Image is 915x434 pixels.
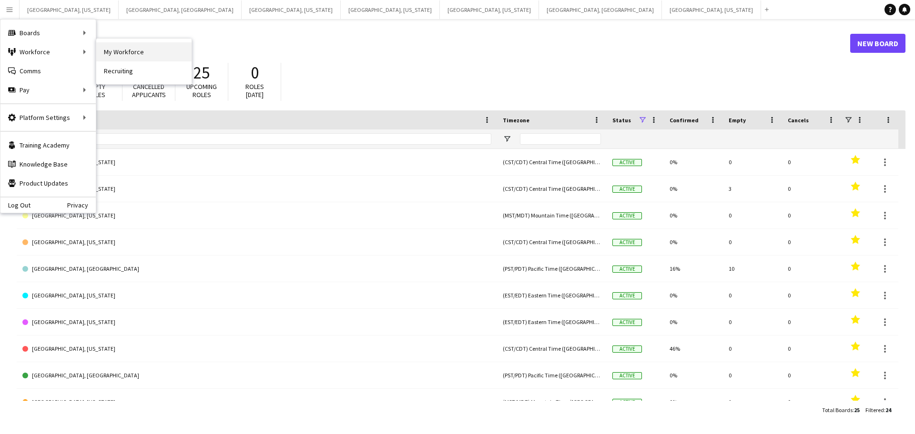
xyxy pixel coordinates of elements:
[850,34,905,53] a: New Board
[612,117,631,124] span: Status
[0,174,96,193] a: Product Updates
[662,0,761,19] button: [GEOGRAPHIC_DATA], [US_STATE]
[664,362,723,388] div: 0%
[0,136,96,155] a: Training Academy
[664,282,723,308] div: 0%
[22,202,491,229] a: [GEOGRAPHIC_DATA], [US_STATE]
[822,401,860,419] div: :
[440,0,539,19] button: [GEOGRAPHIC_DATA], [US_STATE]
[0,108,96,127] div: Platform Settings
[782,229,841,255] div: 0
[664,309,723,335] div: 0%
[723,256,782,282] div: 10
[40,133,491,145] input: Board name Filter Input
[664,389,723,415] div: 0%
[0,61,96,80] a: Comms
[132,82,166,99] span: Cancelled applicants
[503,135,511,143] button: Open Filter Menu
[0,80,96,99] div: Pay
[539,0,662,19] button: [GEOGRAPHIC_DATA], [GEOGRAPHIC_DATA]
[612,372,642,379] span: Active
[497,282,607,308] div: (EST/EDT) Eastern Time ([GEOGRAPHIC_DATA] & [GEOGRAPHIC_DATA])
[782,256,841,282] div: 0
[612,319,642,326] span: Active
[854,406,860,414] span: 25
[865,406,884,414] span: Filtered
[341,0,440,19] button: [GEOGRAPHIC_DATA], [US_STATE]
[865,401,891,419] div: :
[612,159,642,166] span: Active
[782,335,841,362] div: 0
[96,42,192,61] a: My Workforce
[723,176,782,202] div: 3
[723,229,782,255] div: 0
[664,202,723,228] div: 0%
[503,117,529,124] span: Timezone
[723,282,782,308] div: 0
[664,149,723,175] div: 0%
[670,117,699,124] span: Confirmed
[20,0,119,19] button: [GEOGRAPHIC_DATA], [US_STATE]
[729,117,746,124] span: Empty
[612,345,642,353] span: Active
[0,201,30,209] a: Log Out
[497,362,607,388] div: (PST/PDT) Pacific Time ([GEOGRAPHIC_DATA] & [GEOGRAPHIC_DATA])
[822,406,853,414] span: Total Boards
[612,186,642,193] span: Active
[782,389,841,415] div: 0
[245,82,264,99] span: Roles [DATE]
[664,176,723,202] div: 0%
[186,82,217,99] span: Upcoming roles
[497,149,607,175] div: (CST/CDT) Central Time ([GEOGRAPHIC_DATA] & [GEOGRAPHIC_DATA])
[885,406,891,414] span: 24
[782,149,841,175] div: 0
[782,362,841,388] div: 0
[22,176,491,202] a: [GEOGRAPHIC_DATA], [US_STATE]
[17,36,850,50] h1: Boards
[242,0,341,19] button: [GEOGRAPHIC_DATA], [US_STATE]
[782,176,841,202] div: 0
[782,309,841,335] div: 0
[22,389,491,415] a: [GEOGRAPHIC_DATA], [US_STATE]
[22,362,491,389] a: [GEOGRAPHIC_DATA], [GEOGRAPHIC_DATA]
[782,202,841,228] div: 0
[0,23,96,42] div: Boards
[119,0,242,19] button: [GEOGRAPHIC_DATA], [GEOGRAPHIC_DATA]
[0,42,96,61] div: Workforce
[723,335,782,362] div: 0
[22,335,491,362] a: [GEOGRAPHIC_DATA], [US_STATE]
[497,229,607,255] div: (CST/CDT) Central Time ([GEOGRAPHIC_DATA] & [GEOGRAPHIC_DATA])
[664,256,723,282] div: 16%
[22,309,491,335] a: [GEOGRAPHIC_DATA], [US_STATE]
[612,266,642,273] span: Active
[723,309,782,335] div: 0
[520,133,601,145] input: Timezone Filter Input
[497,309,607,335] div: (EST/EDT) Eastern Time ([GEOGRAPHIC_DATA] & [GEOGRAPHIC_DATA])
[67,201,96,209] a: Privacy
[22,282,491,309] a: [GEOGRAPHIC_DATA], [US_STATE]
[723,362,782,388] div: 0
[612,399,642,406] span: Active
[497,176,607,202] div: (CST/CDT) Central Time ([GEOGRAPHIC_DATA] & [GEOGRAPHIC_DATA])
[664,335,723,362] div: 46%
[612,212,642,219] span: Active
[22,229,491,256] a: [GEOGRAPHIC_DATA], [US_STATE]
[612,239,642,246] span: Active
[723,389,782,415] div: 1
[96,61,192,80] a: Recruiting
[497,335,607,362] div: (CST/CDT) Central Time ([GEOGRAPHIC_DATA] & [GEOGRAPHIC_DATA])
[612,292,642,299] span: Active
[497,202,607,228] div: (MST/MDT) Mountain Time ([GEOGRAPHIC_DATA] & [GEOGRAPHIC_DATA])
[251,62,259,83] span: 0
[788,117,809,124] span: Cancels
[782,282,841,308] div: 0
[0,155,96,174] a: Knowledge Base
[193,62,210,83] span: 25
[664,229,723,255] div: 0%
[22,149,491,176] a: [GEOGRAPHIC_DATA], [US_STATE]
[723,149,782,175] div: 0
[497,256,607,282] div: (PST/PDT) Pacific Time ([GEOGRAPHIC_DATA] & [GEOGRAPHIC_DATA])
[22,256,491,282] a: [GEOGRAPHIC_DATA], [GEOGRAPHIC_DATA]
[723,202,782,228] div: 0
[497,389,607,415] div: (MST/MDT) Mountain Time ([GEOGRAPHIC_DATA] & [GEOGRAPHIC_DATA])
